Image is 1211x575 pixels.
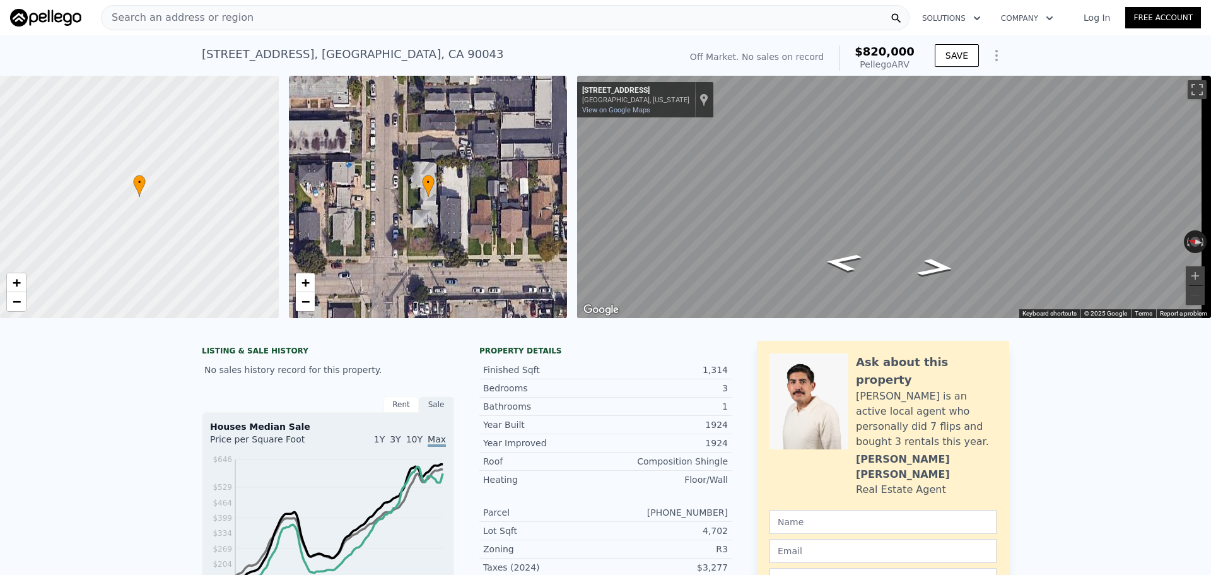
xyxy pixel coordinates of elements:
div: LISTING & SALE HISTORY [202,346,454,359]
div: Ask about this property [856,353,997,389]
button: Toggle fullscreen view [1188,80,1207,99]
img: Google [580,302,622,318]
button: Keyboard shortcuts [1022,309,1077,318]
button: Zoom out [1186,286,1205,305]
div: Map [577,76,1211,318]
a: Free Account [1125,7,1201,28]
tspan: $646 [213,455,232,464]
tspan: $334 [213,529,232,538]
span: Max [428,434,446,447]
div: 4,702 [605,525,728,537]
div: • [422,175,435,197]
tspan: $529 [213,483,232,492]
button: Rotate counterclockwise [1184,230,1191,253]
button: SAVE [935,44,979,67]
button: Rotate clockwise [1200,230,1207,253]
div: [PHONE_NUMBER] [605,506,728,519]
div: 1,314 [605,364,728,376]
a: Show location on map [699,93,708,107]
tspan: $269 [213,545,232,554]
a: Report a problem [1160,310,1207,317]
span: 1Y [374,434,385,444]
a: Terms [1135,310,1152,317]
input: Email [769,539,997,563]
div: Taxes (2024) [483,561,605,574]
div: • [133,175,146,197]
span: + [301,275,309,290]
a: Zoom in [296,273,315,292]
button: Reset the view [1183,235,1207,249]
path: Go South, S Victoria Ave [901,254,971,282]
button: Company [991,7,1063,30]
tspan: $464 [213,499,232,507]
input: Name [769,510,997,534]
span: © 2025 Google [1084,310,1127,317]
a: Open this area in Google Maps (opens a new window) [580,302,622,318]
div: [PERSON_NAME] is an active local agent who personally did 7 flips and bought 3 rentals this year. [856,389,997,449]
div: 1 [605,400,728,413]
div: Houses Median Sale [210,420,446,433]
span: • [133,177,146,188]
div: Floor/Wall [605,473,728,486]
span: − [301,293,309,309]
a: Zoom out [296,292,315,311]
div: Composition Shingle [605,455,728,468]
div: Heating [483,473,605,486]
div: 3 [605,382,728,394]
span: 3Y [390,434,401,444]
div: Lot Sqft [483,525,605,537]
button: Zoom in [1186,266,1205,285]
span: + [13,275,21,290]
div: [GEOGRAPHIC_DATA], [US_STATE] [582,96,689,104]
a: Zoom in [7,273,26,292]
button: Show Options [984,43,1009,68]
a: View on Google Maps [582,106,650,114]
div: Zoning [483,543,605,555]
div: Roof [483,455,605,468]
a: Zoom out [7,292,26,311]
div: Sale [419,396,454,413]
div: Finished Sqft [483,364,605,376]
div: Price per Square Foot [210,433,328,453]
div: R3 [605,543,728,555]
div: No sales history record for this property. [202,359,454,381]
path: Go North, S Victoria Ave [808,249,877,275]
span: Search an address or region [102,10,254,25]
span: − [13,293,21,309]
div: Off Market. No sales on record [690,50,824,63]
tspan: $399 [213,514,232,523]
span: $820,000 [855,45,915,58]
a: Log In [1068,11,1125,24]
div: $3,277 [605,561,728,574]
tspan: $204 [213,560,232,569]
div: Bathrooms [483,400,605,413]
img: Pellego [10,9,81,27]
div: Year Improved [483,437,605,449]
div: 1924 [605,418,728,431]
div: [STREET_ADDRESS] [582,86,689,96]
span: 10Y [406,434,423,444]
div: [PERSON_NAME] [PERSON_NAME] [856,452,997,482]
div: Parcel [483,506,605,519]
div: Real Estate Agent [856,482,946,497]
div: [STREET_ADDRESS] , [GEOGRAPHIC_DATA] , CA 90043 [202,45,504,63]
div: Rent [383,396,419,413]
button: Solutions [912,7,991,30]
div: Pellego ARV [855,58,915,71]
span: • [422,177,435,188]
div: Bedrooms [483,382,605,394]
div: 1924 [605,437,728,449]
div: Street View [577,76,1211,318]
div: Property details [479,346,732,356]
div: Year Built [483,418,605,431]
